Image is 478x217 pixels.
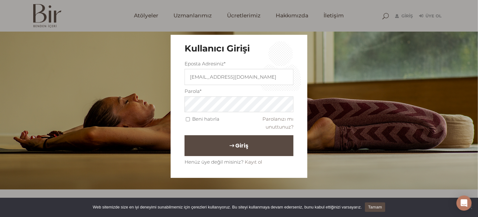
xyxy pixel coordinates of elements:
span: Web sitemizde size en iyi deneyimi sunabilmemiz için çerezleri kullanıyoruz. Bu siteyi kullanmaya... [93,204,362,210]
input: Üç veya daha fazla karakter [185,69,293,85]
button: Giriş [185,135,293,156]
div: Open Intercom Messenger [456,196,472,211]
span: Henüz üye değil misiniz? [185,159,243,165]
a: Kayıt ol [245,159,262,165]
span: Giriş [236,140,248,151]
label: Parola* [185,87,202,95]
h3: Kullanıcı Girişi [185,43,293,54]
a: Tamam [365,202,385,212]
label: Beni hatırla [192,115,219,123]
label: Eposta Adresiniz* [185,60,226,68]
a: Parolanızı mı unuttunuz? [262,116,293,130]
